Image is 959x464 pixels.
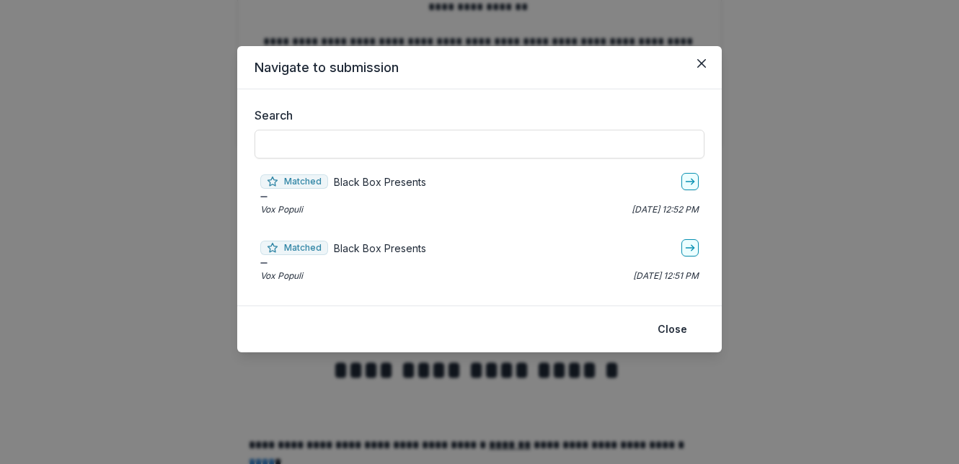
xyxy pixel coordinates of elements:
[649,318,696,341] button: Close
[632,203,699,216] p: [DATE] 12:52 PM
[681,173,699,190] a: go-to
[260,174,328,189] span: Matched
[690,52,713,75] button: Close
[260,203,303,216] p: Vox Populi
[681,239,699,256] a: go-to
[237,46,722,89] header: Navigate to submission
[255,107,696,124] label: Search
[633,269,699,282] p: [DATE] 12:51 PM
[260,269,303,282] p: Vox Populi
[334,174,426,189] p: Black Box Presents
[334,241,426,256] p: Black Box Presents
[260,241,328,255] span: Matched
